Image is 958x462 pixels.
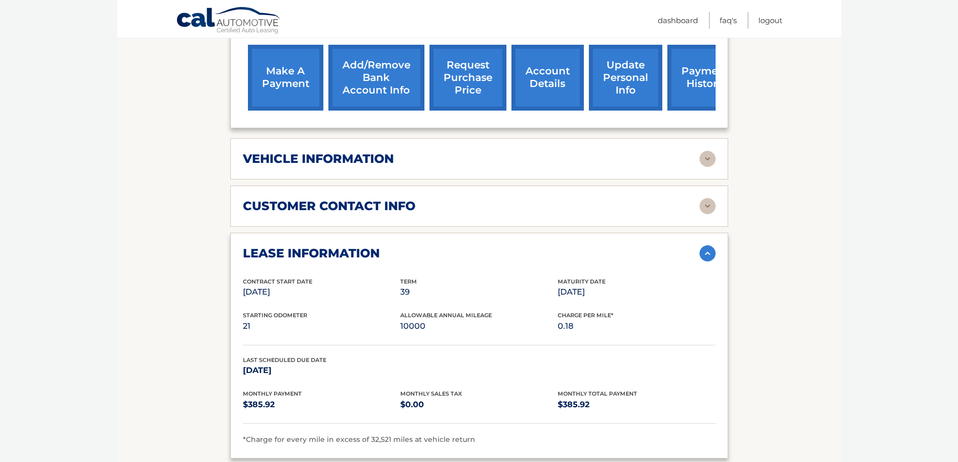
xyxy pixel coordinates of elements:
[243,390,302,397] span: Monthly Payment
[176,7,282,36] a: Cal Automotive
[248,45,323,111] a: make a payment
[400,312,492,319] span: Allowable Annual Mileage
[558,390,637,397] span: Monthly Total Payment
[658,12,698,29] a: Dashboard
[328,45,424,111] a: Add/Remove bank account info
[758,12,782,29] a: Logout
[243,398,400,412] p: $385.92
[400,285,558,299] p: 39
[243,246,380,261] h2: lease information
[400,278,417,285] span: Term
[400,398,558,412] p: $0.00
[243,278,312,285] span: Contract Start Date
[243,319,400,333] p: 21
[589,45,662,111] a: update personal info
[243,151,394,166] h2: vehicle information
[243,435,475,444] span: *Charge for every mile in excess of 32,521 miles at vehicle return
[558,312,614,319] span: Charge Per Mile*
[558,319,715,333] p: 0.18
[243,312,307,319] span: Starting Odometer
[400,319,558,333] p: 10000
[243,356,326,363] span: Last Scheduled Due Date
[720,12,737,29] a: FAQ's
[558,285,715,299] p: [DATE]
[243,199,415,214] h2: customer contact info
[700,245,716,261] img: accordion-active.svg
[429,45,506,111] a: request purchase price
[700,198,716,214] img: accordion-rest.svg
[558,398,715,412] p: $385.92
[243,363,400,378] p: [DATE]
[243,285,400,299] p: [DATE]
[700,151,716,167] img: accordion-rest.svg
[400,390,462,397] span: Monthly Sales Tax
[558,278,605,285] span: Maturity Date
[511,45,584,111] a: account details
[667,45,743,111] a: payment history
